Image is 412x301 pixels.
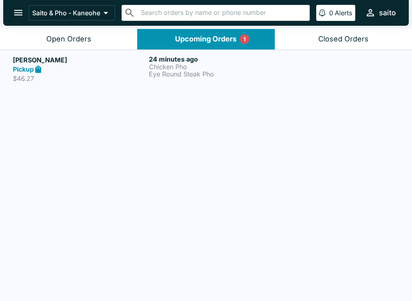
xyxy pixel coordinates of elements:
p: Alerts [335,9,352,17]
div: saito [379,8,396,18]
p: Saito & Pho - Kaneohe [32,9,100,17]
div: Closed Orders [318,35,369,44]
h5: [PERSON_NAME] [13,55,146,65]
p: $46.27 [13,74,146,82]
p: 0 [329,9,333,17]
div: Upcoming Orders [175,35,237,44]
button: open drawer [8,2,29,23]
p: 1 [243,35,246,43]
strong: Pickup [13,65,34,73]
p: Chicken Pho [149,63,282,70]
p: Eye Round Steak Pho [149,70,282,78]
button: saito [362,4,399,21]
button: Saito & Pho - Kaneohe [29,5,115,21]
div: Open Orders [46,35,91,44]
input: Search orders by name or phone number [138,7,306,19]
h6: 24 minutes ago [149,55,282,63]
